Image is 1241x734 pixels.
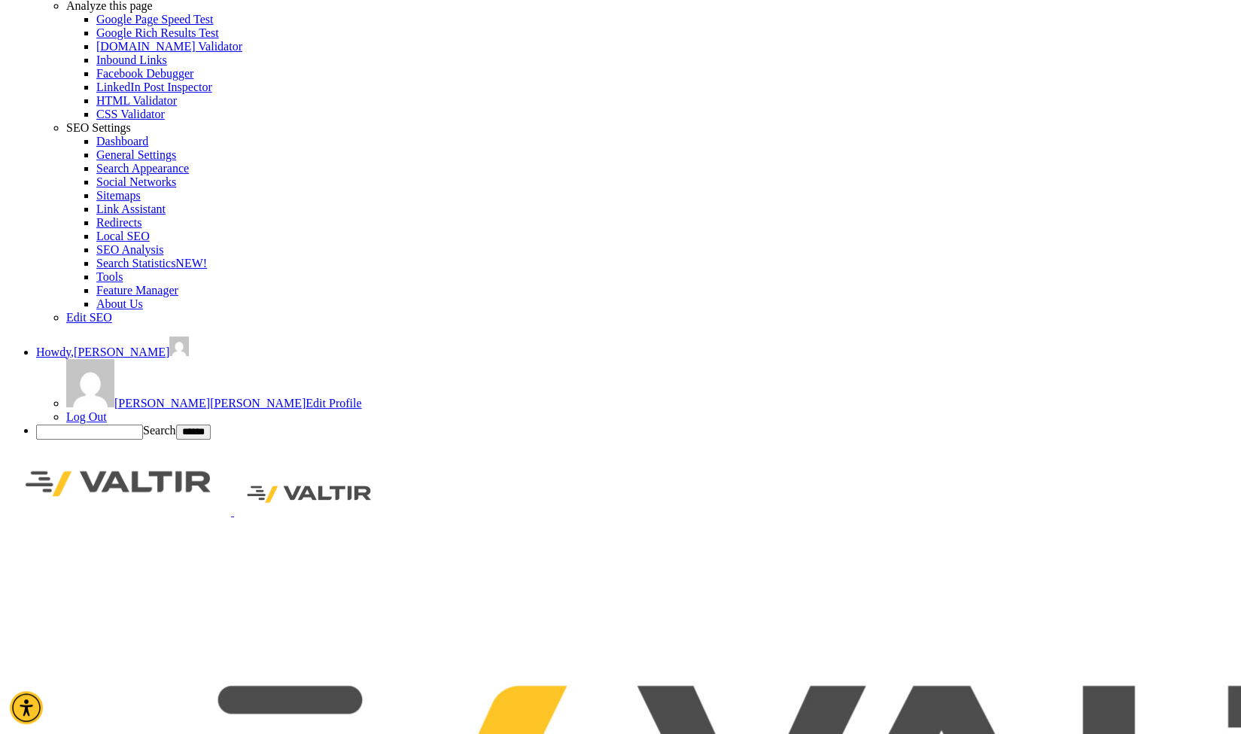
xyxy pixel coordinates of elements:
[74,346,169,358] span: [PERSON_NAME]
[96,135,148,148] a: Dashboard
[36,359,1235,424] ul: Howdy, Theresa Stultz
[114,397,210,410] span: [PERSON_NAME]
[96,230,150,242] a: Local SEO
[96,175,176,188] a: Social Networks
[96,162,189,175] a: Search Appearance
[96,40,242,53] a: [DOMAIN_NAME] Validator
[96,53,167,66] a: Inbound Links
[96,203,166,215] a: Link Assistant
[143,424,176,437] label: Search
[96,13,213,26] a: Google Page Speed Test
[210,397,306,410] span: [PERSON_NAME]
[96,81,212,93] a: LinkedIn Post Inspector
[306,397,361,410] span: Edit Profile
[96,67,193,80] a: Facebook Debugger
[96,216,141,229] a: Redirects
[96,94,177,107] a: HTML Validator
[96,257,207,270] a: Search Statistics
[96,284,178,297] a: Feature Manager
[96,148,176,161] a: General Settings
[96,26,219,39] a: Google Rich Results Test
[66,311,112,324] a: Edit SEO
[175,257,207,270] span: NEW!
[66,410,107,423] a: Log Out
[10,691,43,724] div: Accessibility Menu
[96,243,163,256] a: SEO Analysis
[234,473,385,516] img: Valtir Rentals
[6,452,231,516] img: Valtir Rentals
[66,121,1235,135] div: SEO Settings
[96,297,143,310] a: About Us
[96,108,165,120] a: CSS Validator
[96,270,123,283] a: Tools
[96,189,141,202] a: Sitemaps
[36,346,189,358] a: Howdy,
